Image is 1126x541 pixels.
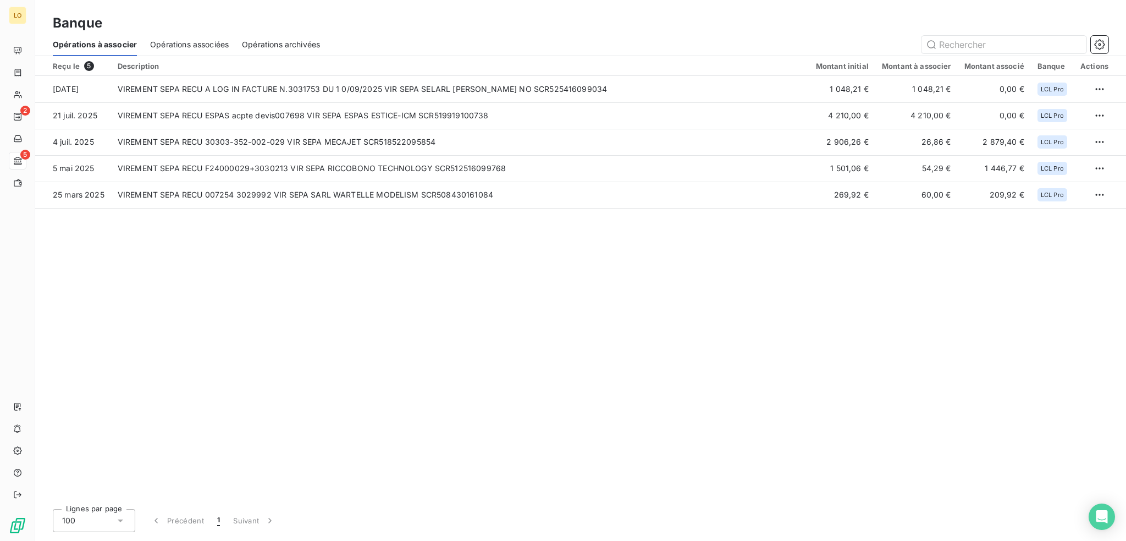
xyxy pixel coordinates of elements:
[882,62,951,70] div: Montant à associer
[111,102,809,129] td: VIREMENT SEPA RECU ESPAS acpte devis007698 VIR SEPA ESPAS ESTICE-ICM SCR519919100738
[35,182,111,208] td: 25 mars 2025
[875,129,958,155] td: 26,86 €
[1041,86,1064,92] span: LCL Pro
[1089,504,1115,530] div: Open Intercom Messenger
[20,106,30,116] span: 2
[118,62,803,70] div: Description
[227,509,282,532] button: Suivant
[9,7,26,24] div: LO
[958,102,1031,129] td: 0,00 €
[242,39,320,50] span: Opérations archivées
[150,39,229,50] span: Opérations associées
[111,155,809,182] td: VIREMENT SEPA RECU F24000029+3030213 VIR SEPA RICCOBONO TECHNOLOGY SCR512516099768
[211,509,227,532] button: 1
[53,61,104,71] div: Reçu le
[111,182,809,208] td: VIREMENT SEPA RECU 007254 3029992 VIR SEPA SARL WARTELLE MODELISM SCR508430161084
[35,155,111,182] td: 5 mai 2025
[84,61,94,71] span: 5
[816,62,869,70] div: Montant initial
[1037,62,1067,70] div: Banque
[35,76,111,102] td: [DATE]
[809,129,875,155] td: 2 906,26 €
[1041,192,1064,198] span: LCL Pro
[1041,165,1064,172] span: LCL Pro
[809,76,875,102] td: 1 048,21 €
[53,13,102,33] h3: Banque
[9,517,26,534] img: Logo LeanPay
[875,76,958,102] td: 1 048,21 €
[53,39,137,50] span: Opérations à associer
[1041,112,1064,119] span: LCL Pro
[958,129,1031,155] td: 2 879,40 €
[35,102,111,129] td: 21 juil. 2025
[20,150,30,160] span: 5
[35,129,111,155] td: 4 juil. 2025
[809,155,875,182] td: 1 501,06 €
[217,515,220,526] span: 1
[144,509,211,532] button: Précédent
[809,102,875,129] td: 4 210,00 €
[875,102,958,129] td: 4 210,00 €
[875,155,958,182] td: 54,29 €
[958,182,1031,208] td: 209,92 €
[111,76,809,102] td: VIREMENT SEPA RECU A LOG IN FACTURE N.3031753 DU 1 0/09/2025 VIR SEPA SELARL [PERSON_NAME] NO SCR...
[875,182,958,208] td: 60,00 €
[62,515,75,526] span: 100
[964,62,1024,70] div: Montant associé
[958,76,1031,102] td: 0,00 €
[958,155,1031,182] td: 1 446,77 €
[921,36,1086,53] input: Rechercher
[1041,139,1064,145] span: LCL Pro
[809,182,875,208] td: 269,92 €
[111,129,809,155] td: VIREMENT SEPA RECU 30303-352-002-029 VIR SEPA MECAJET SCR518522095854
[1080,62,1108,70] div: Actions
